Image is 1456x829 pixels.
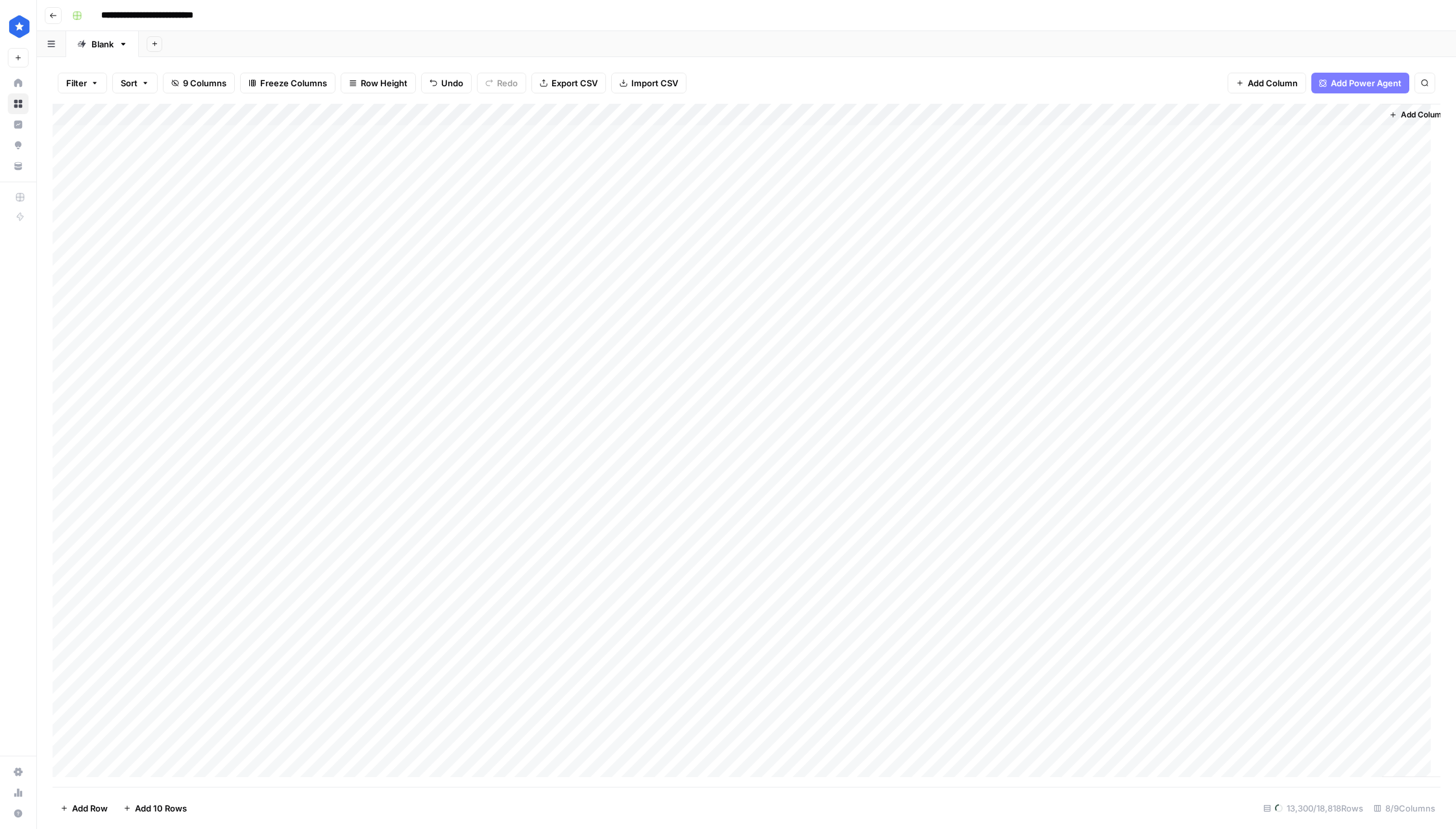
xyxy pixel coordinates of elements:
div: Blank [91,38,114,51]
button: Freeze Columns [240,73,335,93]
button: 9 Columns [163,73,235,93]
span: Import CSV [631,77,678,90]
span: Add 10 Rows [135,802,187,815]
span: Undo [441,77,463,90]
span: Redo [497,77,518,90]
a: Blank [66,31,139,57]
button: Undo [421,73,472,93]
a: Usage [8,782,29,803]
button: Export CSV [531,73,606,93]
button: Sort [112,73,158,93]
span: Freeze Columns [260,77,327,90]
a: Settings [8,762,29,782]
a: Home [8,73,29,93]
button: Add Column [1384,106,1451,123]
span: 9 Columns [183,77,226,90]
button: Workspace: ConsumerAffairs [8,10,29,43]
span: Filter [66,77,87,90]
span: Row Height [361,77,407,90]
button: Add Power Agent [1311,73,1409,93]
button: Add 10 Rows [115,798,195,819]
a: Your Data [8,156,29,176]
span: Export CSV [552,77,598,90]
button: Import CSV [611,73,686,93]
button: Help + Support [8,803,29,824]
button: Redo [477,73,526,93]
button: Row Height [341,73,416,93]
button: Add Column [1228,73,1306,93]
span: Add Column [1401,109,1446,121]
span: Add Row [72,802,108,815]
a: Insights [8,114,29,135]
div: 13,300 /18,818 Rows [1258,798,1368,819]
div: 8/9 Columns [1368,798,1440,819]
a: Opportunities [8,135,29,156]
button: Filter [58,73,107,93]
span: Sort [121,77,138,90]
span: Add Power Agent [1331,77,1401,90]
span: Add Column [1248,77,1298,90]
img: ConsumerAffairs Logo [8,15,31,38]
a: Browse [8,93,29,114]
button: Add Row [53,798,115,819]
